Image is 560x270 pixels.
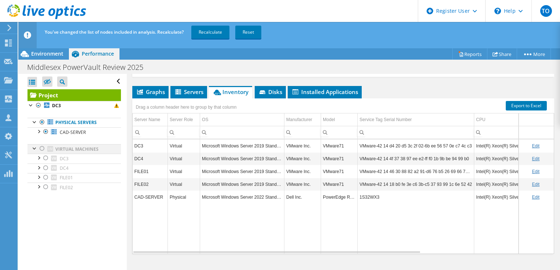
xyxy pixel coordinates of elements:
div: Model [323,115,335,124]
a: FILE02 [27,183,121,192]
td: Column Service Tag Serial Number, Filter cell [358,126,474,139]
td: Column Service Tag Serial Number, Value 1S32WX3 [358,191,474,203]
td: Column Service Tag Serial Number, Value VMware-42 14 18 b0 fe 3e c6 3b-c5 37 93 99 1c 6e 52 42 [358,178,474,191]
a: Virtual Machines [27,144,121,154]
div: CPU [476,115,485,124]
span: Performance [82,50,114,57]
a: Physical Servers [27,118,121,127]
td: OS Column [200,113,284,126]
td: Column Manufacturer, Value VMware Inc. [284,139,321,152]
td: Manufacturer Column [284,113,321,126]
span: DC4 [60,165,69,171]
td: Column Server Role, Value Physical [168,191,200,203]
span: FILE02 [60,184,73,191]
a: FILE01 [27,173,121,183]
b: DC3 [52,102,61,109]
td: Column Model, Filter cell [321,126,358,139]
td: Column OS, Value Microsoft Windows Server 2019 Standard [200,152,284,165]
td: Column Server Name, Value DC3 [133,139,168,152]
a: CAD-SERVER [27,127,121,137]
a: DC4 [27,164,121,173]
td: Column OS, Value Microsoft Windows Server 2019 Standard [200,178,284,191]
div: Virtual [170,167,198,176]
a: Recalculate [191,26,229,39]
span: Graphs [136,88,165,95]
td: Column Service Tag Serial Number, Value VMware-42 14 4f 37 38 97 ee e2-ff f0 1b 9b be 94 99 b0 [358,152,474,165]
td: Column Server Name, Value DC4 [133,152,168,165]
span: DC3 [60,155,69,162]
td: Column Server Name, Value FILE02 [133,178,168,191]
span: CAD-SERVER [60,129,86,135]
td: Column Server Name, Value FILE01 [133,165,168,178]
span: You've changed the list of nodes included in analysis. Recalculate? [45,29,184,35]
a: DC3 [27,101,121,110]
td: Column Model, Value VMware71 [321,152,358,165]
div: Server Name [135,115,161,124]
td: Column OS, Value Microsoft Windows Server 2019 Standard [200,139,284,152]
a: Edit [532,182,539,187]
a: Edit [532,156,539,161]
td: Server Name Column [133,113,168,126]
div: Manufacturer [286,115,312,124]
td: Column Server Role, Value Virtual [168,178,200,191]
div: Service Tag Serial Number [360,115,412,124]
span: TO [540,5,552,17]
td: Column Manufacturer, Value VMware Inc. [284,178,321,191]
td: Column Server Role, Value Virtual [168,152,200,165]
span: Installed Applications [291,88,358,95]
td: Column Model, Value VMware71 [321,178,358,191]
a: Edit [532,143,539,149]
span: Disks [258,88,282,95]
td: Column Manufacturer, Value Dell Inc. [284,191,321,203]
td: Column Server Role, Filter cell [168,126,200,139]
a: Share [487,48,517,60]
a: Project [27,89,121,101]
td: Column Manufacturer, Filter cell [284,126,321,139]
div: OS [202,115,208,124]
span: Servers [174,88,203,95]
span: Inventory [213,88,248,95]
td: Column Model, Value VMware71 [321,165,358,178]
td: Column Server Role, Value Virtual [168,165,200,178]
a: DC3 [27,154,121,163]
svg: \n [494,8,501,14]
a: Reset [235,26,261,39]
h1: Middlesex PowerVault Review 2025 [24,63,155,71]
td: Column Server Role, Value Virtual [168,139,200,152]
div: Drag a column header here to group by that column [134,102,239,112]
td: Model Column [321,113,358,126]
div: Virtual [170,154,198,163]
div: Data grid [132,98,554,254]
span: FILE01 [60,175,73,181]
td: Server Role Column [168,113,200,126]
a: Edit [532,169,539,174]
td: Column Service Tag Serial Number, Value VMware-42 14 d4 20 d5 3c 2f 02-6b ee 56 57 0e c7 4c c3 [358,139,474,152]
div: Physical [170,193,198,202]
td: Column Server Name, Filter cell [133,126,168,139]
div: Virtual [170,180,198,189]
a: More [517,48,551,60]
a: Export to Excel [506,101,547,110]
td: Service Tag Serial Number Column [358,113,474,126]
span: Environment [31,50,63,57]
td: Column Service Tag Serial Number, Value VMware-42 14 46 30 88 82 a2 91-d6 76 b5 26 69 66 70 ee [358,165,474,178]
td: Column Model, Value VMware71 [321,139,358,152]
div: Virtual [170,142,198,150]
a: Reports [452,48,487,60]
td: Column Server Name, Value CAD-SERVER [133,191,168,203]
td: Column OS, Value Microsoft Windows Server 2022 Standard [200,191,284,203]
div: Server Role [170,115,193,124]
td: Column Manufacturer, Value VMware Inc. [284,165,321,178]
td: Column Model, Value PowerEdge R550 [321,191,358,203]
td: Column OS, Value Microsoft Windows Server 2019 Standard [200,165,284,178]
td: Column OS, Filter cell [200,126,284,139]
td: Column Manufacturer, Value VMware Inc. [284,152,321,165]
a: Edit [532,195,539,200]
